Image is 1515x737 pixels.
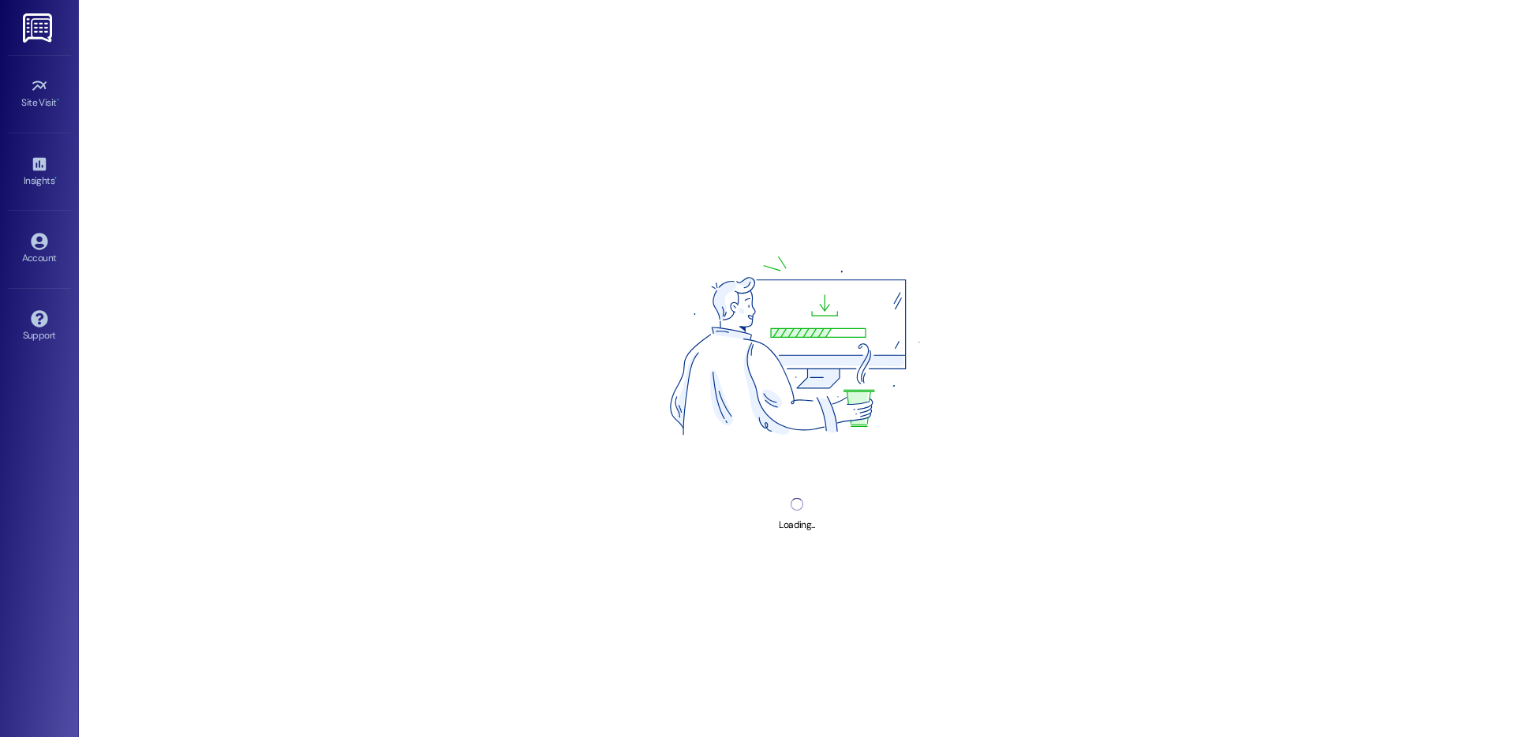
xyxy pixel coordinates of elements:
a: Site Visit • [8,73,71,115]
img: ResiDesk Logo [23,13,55,43]
a: Account [8,228,71,271]
span: • [57,95,59,106]
span: • [54,173,57,184]
a: Support [8,305,71,348]
a: Insights • [8,151,71,193]
div: Loading... [779,517,814,533]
